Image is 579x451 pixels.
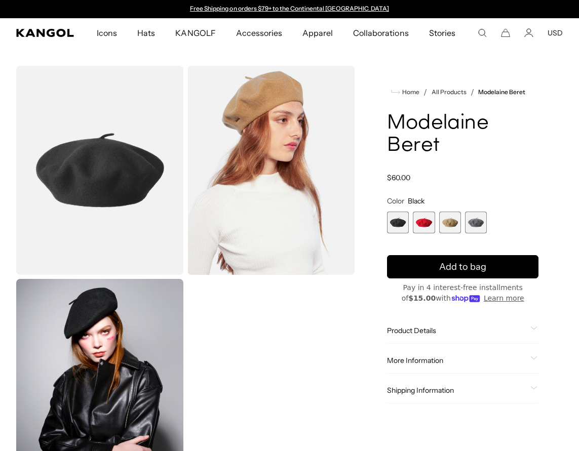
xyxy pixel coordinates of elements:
[190,5,389,12] a: Free Shipping on orders $79+ to the Continental [GEOGRAPHIC_DATA]
[97,18,117,48] span: Icons
[185,5,394,13] slideshow-component: Announcement bar
[387,386,526,395] span: Shipping Information
[467,86,474,98] li: /
[16,29,74,37] a: Kangol
[391,88,419,97] a: Home
[439,260,486,274] span: Add to bag
[387,326,526,335] span: Product Details
[439,212,461,233] div: 3 of 4
[548,28,563,37] button: USD
[185,5,394,13] div: 1 of 2
[137,18,155,48] span: Hats
[353,18,408,48] span: Collaborations
[387,196,404,206] span: Color
[387,212,409,233] label: Black
[387,212,409,233] div: 1 of 4
[127,18,165,48] a: Hats
[408,196,424,206] span: Black
[187,66,355,275] img: camel
[413,212,435,233] div: 2 of 4
[478,89,525,96] a: Modelaine Beret
[226,18,292,48] a: Accessories
[387,112,538,157] h1: Modelaine Beret
[236,18,282,48] span: Accessories
[478,28,487,37] summary: Search here
[419,86,427,98] li: /
[175,18,215,48] span: KANGOLF
[165,18,225,48] a: KANGOLF
[185,5,394,13] div: Announcement
[387,173,410,182] span: $60.00
[87,18,127,48] a: Icons
[419,18,466,48] a: Stories
[413,212,435,233] label: Red
[387,356,526,365] span: More Information
[16,66,183,275] img: color-black
[387,86,538,98] nav: breadcrumbs
[524,28,533,37] a: Account
[465,212,487,233] div: 4 of 4
[387,255,538,278] button: Add to bag
[465,212,487,233] label: Dark Flannel
[302,18,333,48] span: Apparel
[501,28,510,37] button: Cart
[292,18,343,48] a: Apparel
[343,18,418,48] a: Collaborations
[432,89,467,96] a: All Products
[400,89,419,96] span: Home
[429,18,455,48] span: Stories
[439,212,461,233] label: Camel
